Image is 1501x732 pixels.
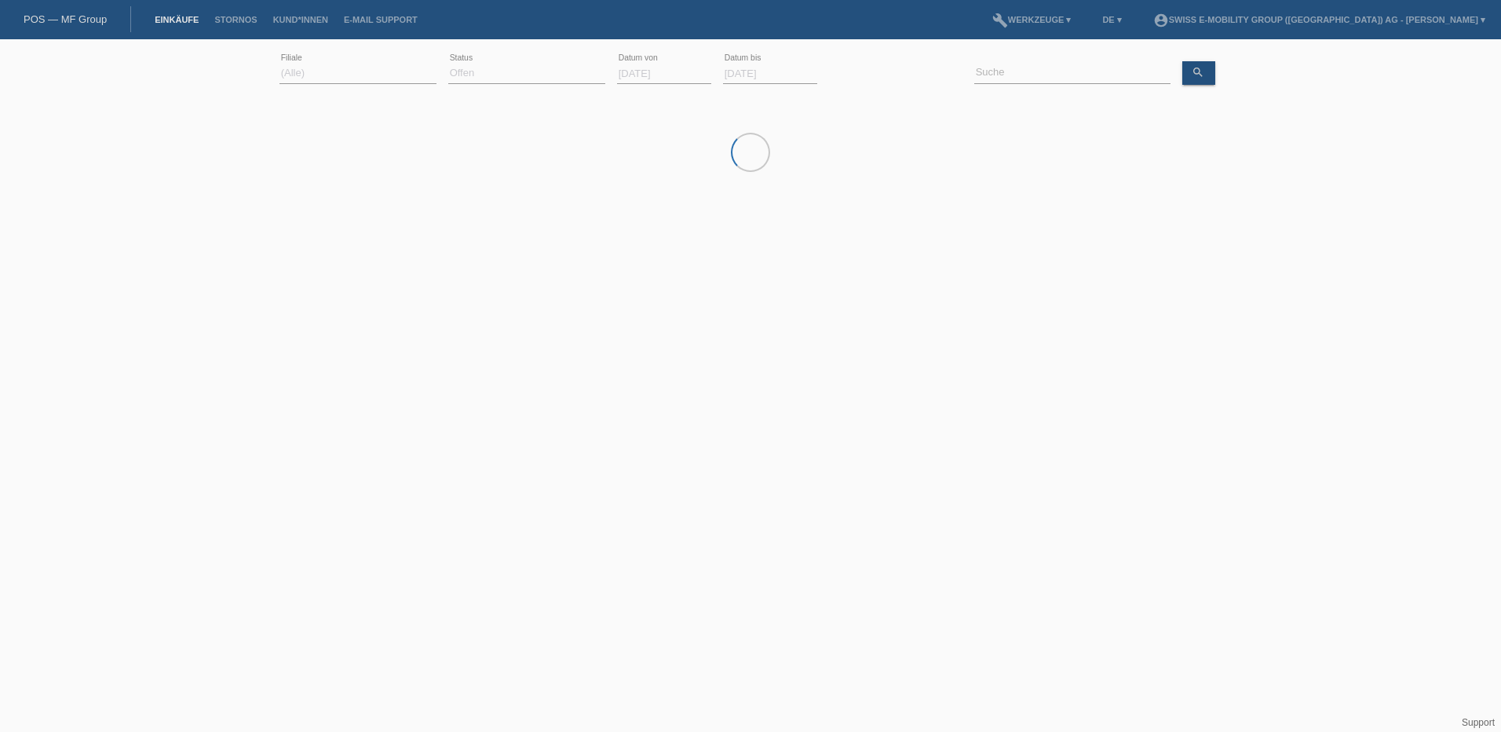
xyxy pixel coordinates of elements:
[147,15,206,24] a: Einkäufe
[1153,13,1169,28] i: account_circle
[1094,15,1129,24] a: DE ▾
[1145,15,1493,24] a: account_circleSwiss E-Mobility Group ([GEOGRAPHIC_DATA]) AG - [PERSON_NAME] ▾
[992,13,1008,28] i: build
[206,15,265,24] a: Stornos
[265,15,336,24] a: Kund*innen
[336,15,425,24] a: E-Mail Support
[1192,66,1204,79] i: search
[24,13,107,25] a: POS — MF Group
[1182,61,1215,85] a: search
[1462,717,1495,728] a: Support
[984,15,1079,24] a: buildWerkzeuge ▾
